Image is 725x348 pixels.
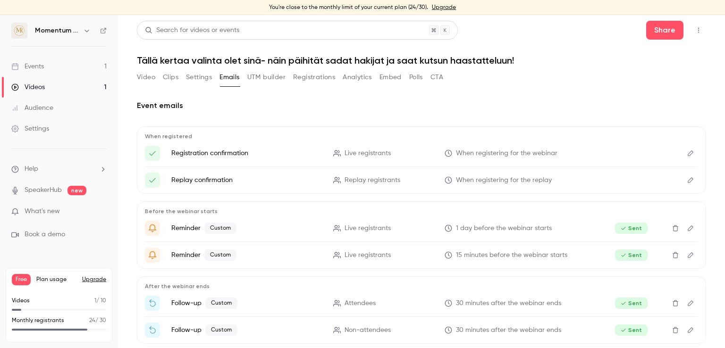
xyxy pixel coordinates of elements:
li: {{ event_name }} alkaa vartin päästä! [145,248,698,263]
button: Settings [186,70,212,85]
button: Edit [683,146,698,161]
span: Free [12,274,31,285]
li: help-dropdown-opener [11,164,107,174]
p: Replay confirmation [171,175,322,185]
div: Audience [11,103,53,113]
span: 30 minutes after the webinar ends [456,298,561,308]
button: Edit [683,221,698,236]
span: Attendees [345,298,376,308]
span: Live registrants [345,250,391,260]
button: CTA [430,70,443,85]
div: Videos [11,83,45,92]
span: Plan usage [36,276,76,283]
li: Kiitos osallistumisestasi {{ event_name }} [145,296,698,311]
div: Search for videos or events [145,25,239,35]
button: Top Bar Actions [691,23,706,38]
button: Embed [379,70,402,85]
button: Delete [668,248,683,263]
p: Monthly registrants [12,316,64,325]
p: Reminder [171,223,322,234]
p: Follow-up [171,324,322,336]
span: 1 [94,298,96,304]
span: Help [25,164,38,174]
button: Edit [683,248,698,263]
span: When registering for the webinar [456,149,557,158]
p: Videos [12,297,30,305]
button: Edit [683,323,698,338]
p: After the webinar ends [145,282,698,290]
img: Momentum Renaissance [12,23,27,38]
h2: Event emails [137,100,706,111]
li: Tässä linkkisi tallenteeseen {{ event_name }} [145,173,698,188]
span: Sent [615,223,648,234]
p: Registration confirmation [171,149,322,158]
button: Video [137,70,155,85]
span: new [67,186,86,195]
p: Before the webinar starts [145,207,698,215]
span: Custom [205,324,237,336]
span: Live registrants [345,224,391,233]
button: Edit [683,296,698,311]
li: Katso {{ event_name }}tallenne [145,323,698,338]
button: Polls [409,70,423,85]
span: Book a demo [25,230,65,240]
li: Tässä linkkisi {{ event_name }} [145,146,698,161]
span: Sent [615,249,648,261]
h1: Tällä kertaa valinta olet sinä- näin päihität sadat hakijat ja saat kutsun haastatteluun! [137,55,706,66]
span: Custom [204,249,236,261]
button: Analytics [343,70,372,85]
button: Upgrade [82,276,106,283]
button: Share [646,21,683,40]
span: 30 minutes after the webinar ends [456,325,561,335]
button: Delete [668,296,683,311]
a: Upgrade [432,4,456,11]
span: 24 [89,318,95,323]
iframe: Noticeable Trigger [95,207,107,216]
span: 15 minutes before the webinar starts [456,250,567,260]
span: What's new [25,207,60,216]
span: Sent [615,298,648,309]
a: SpeakerHub [25,185,62,195]
button: Clips [163,70,178,85]
p: / 30 [89,316,106,325]
button: Delete [668,221,683,236]
p: When registered [145,133,698,140]
button: Emails [219,70,239,85]
button: Delete [668,323,683,338]
div: Events [11,62,44,71]
span: Non-attendees [345,325,391,335]
li: Valmistaudu- '{{ event_name }}' alkaa huomenna! [145,221,698,236]
span: Replay registrants [345,175,400,185]
h6: Momentum Renaissance [35,26,79,35]
p: / 10 [94,297,106,305]
div: Settings [11,124,49,133]
span: 1 day before the webinar starts [456,224,552,233]
button: UTM builder [247,70,286,85]
p: Reminder [171,249,322,261]
span: Custom [205,298,237,309]
span: Live registrants [345,149,391,158]
button: Edit [683,173,698,188]
button: Registrations [293,70,335,85]
span: Sent [615,324,648,336]
span: When registering for the replay [456,175,552,185]
span: Custom [204,223,236,234]
p: Follow-up [171,298,322,309]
